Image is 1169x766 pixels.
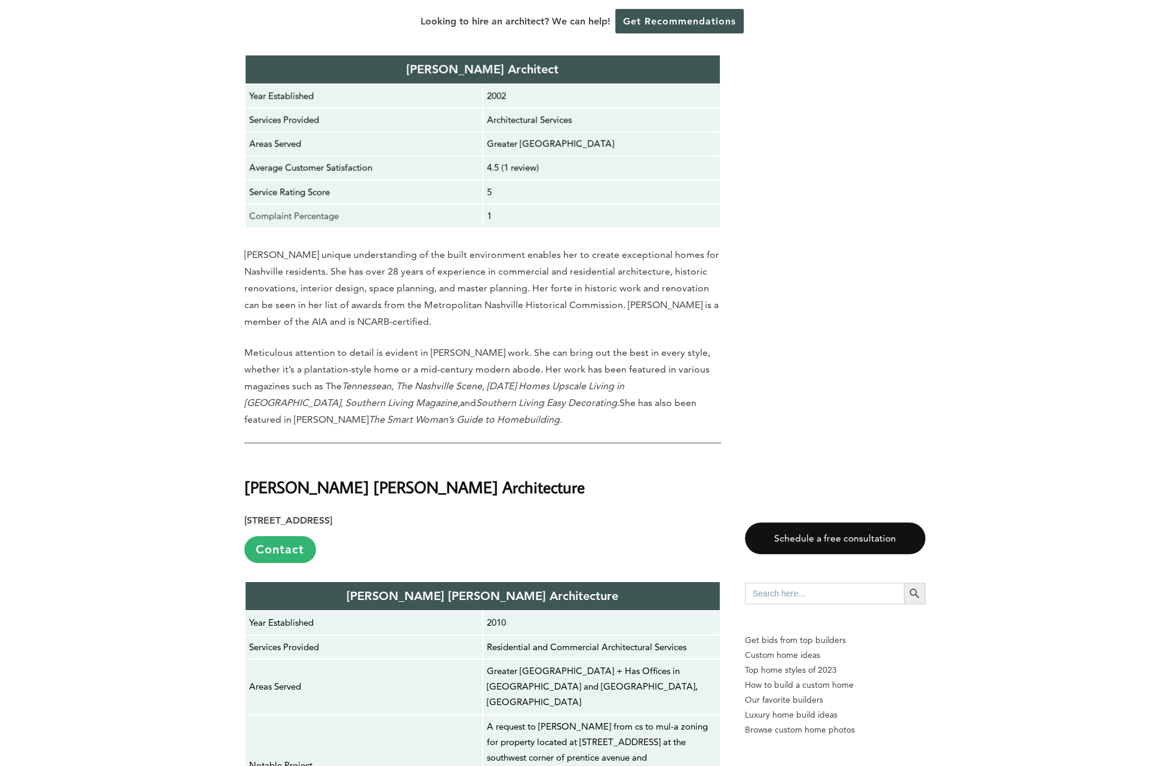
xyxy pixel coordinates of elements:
input: Search here... [745,583,904,604]
a: Luxury home build ideas [745,707,925,722]
span: [PERSON_NAME] unique understanding of the built environment enables her to create exceptional hom... [244,249,719,327]
p: Complaint Percentage [249,208,478,224]
span: Meticulous attention to detail is evident in [PERSON_NAME] work. She can bring out the best in ev... [244,347,710,425]
strong: [PERSON_NAME] [PERSON_NAME] Architecture [346,589,618,603]
p: Services Provided [249,112,478,128]
p: 1 [487,208,716,224]
em: The Smart Woman’s Guide to Homebuilding. [369,414,562,425]
p: Areas Served [249,679,478,694]
strong: [PERSON_NAME] [PERSON_NAME] Architecture [244,476,585,497]
em: Southern Living Easy Decorating. [476,397,619,408]
a: How to build a custom home [745,678,925,693]
p: 4.5 (1 review) [487,160,716,176]
p: 2002 [487,88,716,104]
a: Top home styles of 2023 [745,663,925,678]
a: Contact [244,536,316,563]
p: Service Rating Score [249,184,478,200]
p: Year Established [249,88,478,104]
p: Areas Served [249,136,478,152]
em: Tennessean, The Nashville Scene, [DATE] Homes Upscale Living in [GEOGRAPHIC_DATA], Southern Livin... [244,380,624,408]
p: Year Established [249,615,478,630]
p: Architectural Services [487,112,716,128]
svg: Search [908,587,921,600]
p: 5 [487,184,716,200]
a: Our favorite builders [745,693,925,707]
p: Residential and Commercial Architectural Services [487,639,716,655]
a: Schedule a free consultation [745,522,925,554]
a: Get Recommendations [615,9,744,33]
p: Services Provided [249,639,478,655]
p: Greater [GEOGRAPHIC_DATA] [487,136,716,152]
p: Get bids from top builders [745,633,925,648]
strong: [PERSON_NAME] Architect [406,62,559,76]
p: Average Customer Satisfaction [249,160,478,176]
a: Browse custom home photos [745,722,925,737]
iframe: Drift Widget Chat Controller [940,680,1155,752]
strong: [STREET_ADDRESS] [244,515,332,526]
p: Greater [GEOGRAPHIC_DATA] + Has Offices in [GEOGRAPHIC_DATA] and [GEOGRAPHIC_DATA], [GEOGRAPHIC_D... [487,663,716,710]
a: Custom home ideas [745,648,925,663]
p: 2010 [487,615,716,630]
